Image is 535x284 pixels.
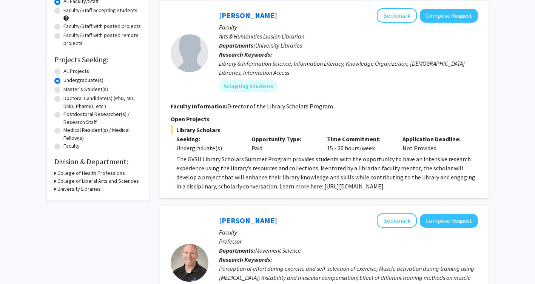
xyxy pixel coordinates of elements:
b: Research Keywords: [219,256,272,263]
mat-chip: Accepting Students [219,80,278,92]
label: Undergraduate(s) [63,76,103,84]
iframe: Chat [6,250,32,278]
a: [PERSON_NAME] [219,11,277,20]
p: Faculty [219,23,478,32]
label: Faculty [63,142,80,150]
label: All Projects [63,67,89,75]
b: Departments: [219,247,255,254]
button: Add Steve Glass to Bookmarks [377,213,417,228]
fg-read-more: Director of the Library Scholars Program. [227,102,334,110]
p: Seeking: [176,134,241,144]
button: Compose Request to Amber Dierking [420,9,478,23]
p: Faculty [219,228,478,237]
h2: Projects Seeking: [54,55,141,64]
p: Time Commitment: [327,134,391,144]
div: 15 - 20 hours/week [321,134,397,153]
p: Opportunity Type: [251,134,316,144]
span: Library Scholars [171,125,478,134]
div: Library & Information Science, Information Literacy, Knowledge Organization, [DEMOGRAPHIC_DATA] L... [219,59,478,77]
b: Departments: [219,42,255,49]
h2: Division & Department: [54,157,141,166]
p: Open Projects [171,114,478,123]
div: Undergraduate(s) [176,144,241,153]
label: Postdoctoral Researcher(s) / Research Staff [63,110,141,126]
button: Compose Request to Steve Glass [420,214,478,228]
p: Professor [219,237,478,246]
label: Doctoral Candidate(s) (PhD, MD, DMD, PharmD, etc.) [63,94,141,110]
label: Faculty/Staff accepting students [63,6,137,14]
label: Faculty/Staff with posted projects [63,22,141,30]
a: [PERSON_NAME] [219,216,277,225]
label: Medical Resident(s) / Medical Fellow(s) [63,126,141,142]
button: Add Amber Dierking to Bookmarks [377,8,417,23]
p: Arts & Humanities Liasion Librarian [219,32,478,41]
span: University Libraries [255,42,302,49]
label: Faculty/Staff with posted remote projects [63,31,141,47]
p: The GVSU Library Scholars Summer Program provides students with the opportunity to have an intens... [176,154,478,191]
div: Paid [246,134,321,153]
h3: University Libraries [57,185,101,193]
b: Faculty Information: [171,102,227,110]
h3: College of Health Professions [57,169,125,177]
div: Not Provided [397,134,472,153]
h3: College of Liberal Arts and Sciences [57,177,139,185]
span: Movement Science [255,247,301,254]
p: Application Deadline: [402,134,467,144]
b: Research Keywords: [219,51,272,58]
label: Master's Student(s) [63,85,108,93]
